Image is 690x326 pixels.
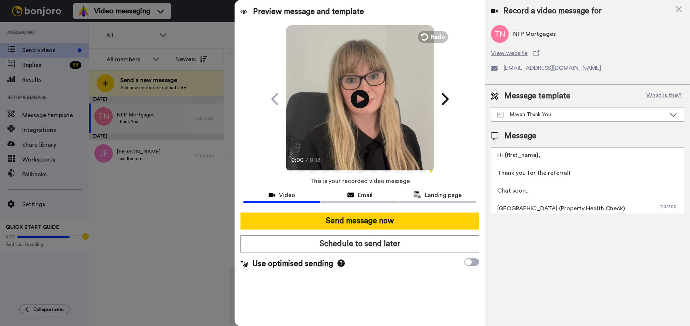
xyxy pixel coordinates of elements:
[491,49,684,58] a: View website
[240,213,479,230] button: Send message now
[252,258,333,269] span: Use optimised sending
[425,191,462,200] span: Landing page
[504,130,536,142] span: Message
[310,173,410,189] span: This is your recorded video message
[279,191,295,200] span: Video
[497,112,504,118] img: Message-temps.svg
[291,156,304,164] span: 0:00
[491,49,528,58] span: View website
[306,156,308,164] span: /
[504,64,601,72] span: [EMAIL_ADDRESS][DOMAIN_NAME]
[644,91,684,102] button: What is this?
[310,156,323,164] span: 0:18
[358,191,373,200] span: Email
[491,147,684,214] textarea: Hi {first_name}, Thank you for the referral! Chat soon, [GEOGRAPHIC_DATA] (Property Health Check)
[497,111,666,118] div: Maven Thank You
[240,235,479,252] button: Schedule to send later
[504,91,570,102] span: Message template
